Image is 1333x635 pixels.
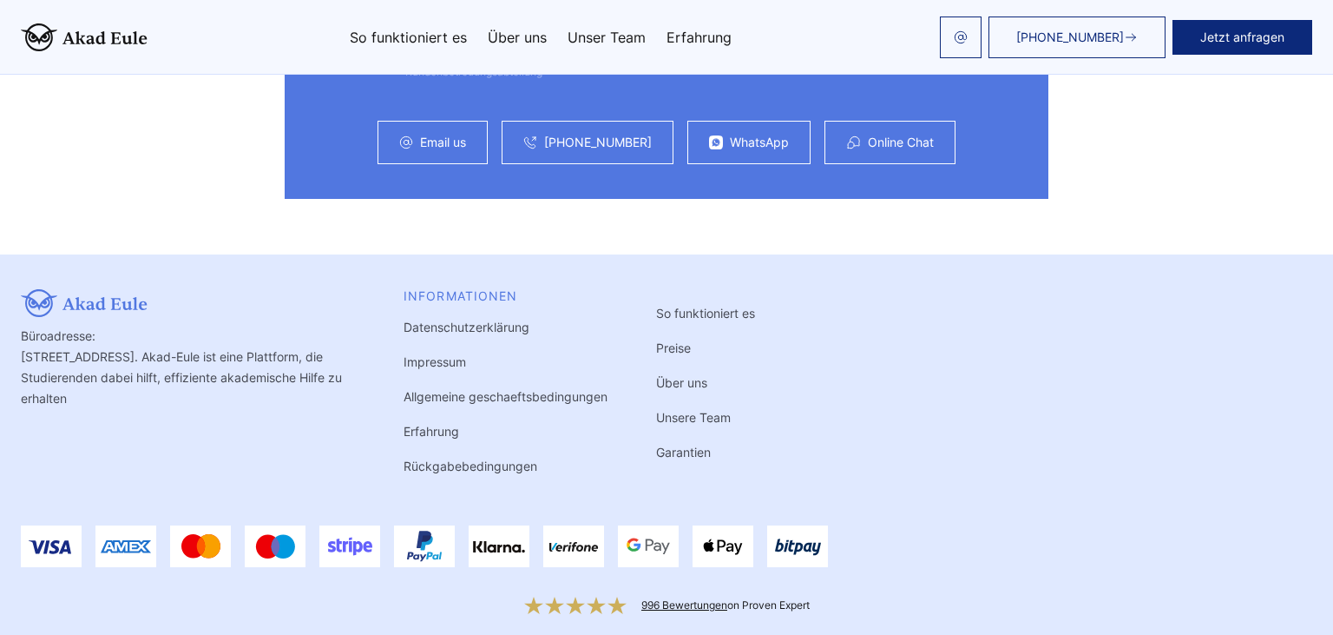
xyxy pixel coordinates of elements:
a: So funktioniert es [656,306,755,321]
a: Rückgabebedingungen [404,459,537,473]
img: email [954,30,968,44]
a: [PHONE_NUMBER] [544,136,652,149]
a: Über uns [656,375,707,390]
span: [PHONE_NUMBER] [1016,30,1124,44]
a: Datenschutzerklärung [404,320,529,334]
a: So funktioniert es [350,30,467,44]
div: INFORMATIONEN [404,289,607,303]
button: Jetzt anfragen [1172,20,1312,55]
a: Über uns [488,30,547,44]
a: Unsere Team [656,410,731,425]
div: on Proven Expert [641,599,810,612]
a: 996 Bewertungen [641,599,727,612]
a: Erfahrung [666,30,732,44]
a: Email us [420,136,466,149]
a: Allgemeine geschaeftsbedingungen [404,389,607,404]
div: Büroadresse: [STREET_ADDRESS]. Akad-Eule ist eine Plattform, die Studierenden dabei hilft, effizi... [21,289,355,477]
a: WhatsApp [730,136,789,149]
a: Online Chat [868,136,934,149]
a: Unser Team [568,30,646,44]
a: Impressum [404,354,466,369]
a: Preise [656,341,691,355]
a: Garantien [656,445,711,460]
img: logo [21,23,148,51]
a: [PHONE_NUMBER] [988,17,1166,58]
a: Erfahrung [404,424,459,439]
